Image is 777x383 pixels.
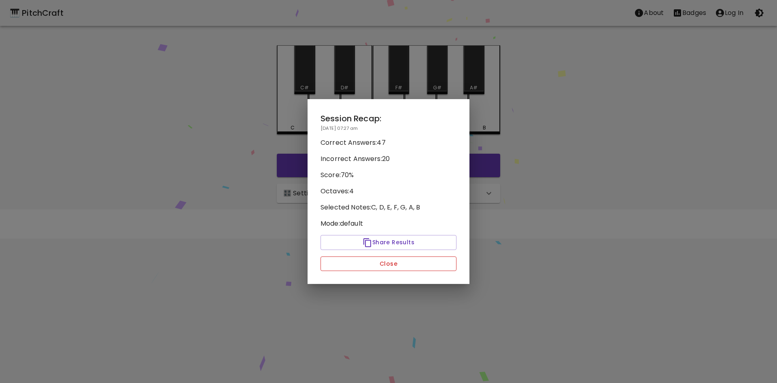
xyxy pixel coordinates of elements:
p: Selected Notes: C, D, E, F, G, A, B [321,203,456,212]
p: Score: 70 % [321,170,456,180]
p: Incorrect Answers: 20 [321,154,456,164]
button: Close [321,256,456,271]
button: Share Results [321,235,456,250]
p: Correct Answers: 47 [321,138,456,148]
p: Mode: default [321,219,456,229]
p: Octaves: 4 [321,186,456,196]
p: [DATE] 07:27 am [321,125,456,132]
h2: Session Recap: [321,112,456,125]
